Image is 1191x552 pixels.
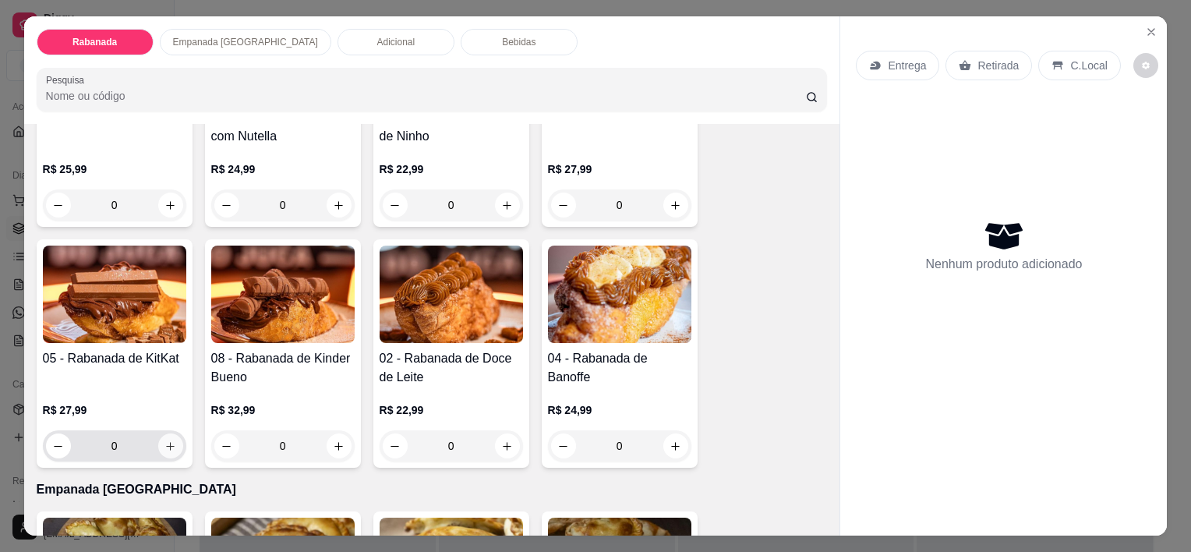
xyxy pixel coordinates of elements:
p: Rabanada [72,36,117,48]
button: increase-product-quantity [327,193,352,218]
button: decrease-product-quantity [214,433,239,458]
h4: 04 - Rabanada de Banoffe [548,349,691,387]
p: R$ 27,99 [548,161,691,177]
h4: 08 - Rabanada de Kinder Bueno [211,349,355,387]
img: product-image [211,246,355,343]
p: Empanada [GEOGRAPHIC_DATA] [173,36,318,48]
button: decrease-product-quantity [214,193,239,218]
label: Pesquisa [46,73,90,87]
input: Pesquisa [46,88,806,104]
img: product-image [548,246,691,343]
button: decrease-product-quantity [46,433,71,458]
img: product-image [43,246,186,343]
p: Nenhum produto adicionado [925,255,1082,274]
p: R$ 27,99 [43,402,186,418]
p: R$ 24,99 [548,402,691,418]
button: decrease-product-quantity [551,433,576,458]
button: Close [1139,19,1164,44]
button: increase-product-quantity [327,433,352,458]
p: R$ 25,99 [43,161,186,177]
h4: 05 - Rabanada de KitKat [43,349,186,368]
button: decrease-product-quantity [1133,53,1158,78]
p: R$ 22,99 [380,161,523,177]
p: Bebidas [502,36,535,48]
button: decrease-product-quantity [383,433,408,458]
p: Retirada [977,58,1019,73]
img: product-image [380,246,523,343]
h4: 03 - Rabanada de Ninho com Nutella [211,108,355,146]
h4: 02 - Rabanada de Doce de Leite [380,349,523,387]
h4: 11 - Rabanada de Creme de Ninho [380,108,523,146]
button: increase-product-quantity [495,433,520,458]
button: decrease-product-quantity [46,193,71,218]
p: R$ 22,99 [380,402,523,418]
p: R$ 32,99 [211,402,355,418]
p: Adicional [377,36,415,48]
button: increase-product-quantity [663,433,688,458]
button: decrease-product-quantity [551,193,576,218]
p: R$ 24,99 [211,161,355,177]
button: increase-product-quantity [663,193,688,218]
p: Empanada [GEOGRAPHIC_DATA] [37,480,828,499]
p: C.Local [1070,58,1107,73]
button: increase-product-quantity [158,193,183,218]
button: increase-product-quantity [495,193,520,218]
button: decrease-product-quantity [383,193,408,218]
p: Entrega [888,58,926,73]
button: increase-product-quantity [158,433,183,458]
